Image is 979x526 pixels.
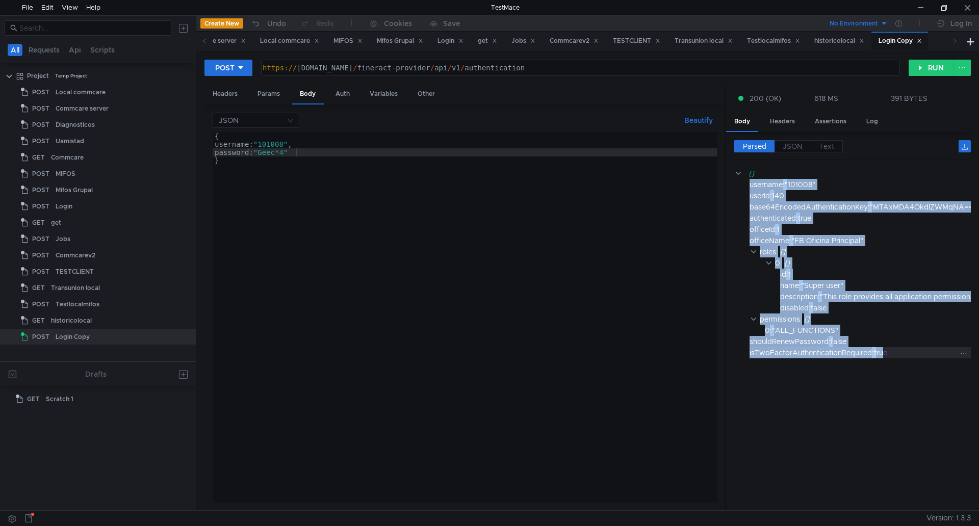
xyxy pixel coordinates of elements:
div: Cookies [384,17,412,30]
div: Params [249,85,288,103]
button: Requests [25,44,63,56]
div: Mifos Grupal [56,182,93,198]
div: Login Copy [56,329,90,345]
span: GET [32,215,45,230]
div: disabled [780,302,809,313]
div: 0 [775,257,780,269]
div: Log [858,112,886,131]
div: Commcare server [184,36,246,46]
div: Temp Project [55,68,87,84]
span: 200 (OK) [750,93,781,104]
div: Testlocalmifos [747,36,800,46]
div: Commcare server [56,101,109,116]
span: POST [32,199,49,214]
div: Transunion local [675,36,733,46]
div: Login [437,36,463,46]
span: POST [32,182,49,198]
div: Diagnosticos [56,117,95,133]
div: Jobs [56,231,70,247]
div: historicolocal [51,313,92,328]
div: Commcare [51,150,84,165]
span: JSON [783,142,803,151]
div: shouldRenewPassword [750,336,829,347]
span: POST [32,117,49,133]
div: isTwoFactorAuthenticationRequired [750,347,872,358]
div: Login Copy [879,36,922,46]
div: Commcarev2 [550,36,599,46]
div: base64EncodedAuthenticationKey [750,201,868,213]
div: 0 [765,325,770,336]
div: Other [409,85,443,103]
span: POST [32,264,49,279]
div: MIFOS [333,36,363,46]
span: POST [32,85,49,100]
div: userId [750,190,770,201]
div: Body [726,112,758,132]
button: Undo [243,16,293,31]
div: Scratch 1 [46,391,73,407]
button: All [8,44,22,56]
div: Log In [950,17,972,30]
span: Parsed [743,142,766,151]
div: Project [27,68,49,84]
div: TESTCLIENT [613,36,660,46]
span: GET [32,280,45,296]
div: officeId [750,224,775,235]
div: Local commcare [56,85,106,100]
span: POST [32,231,49,247]
div: id [780,269,786,280]
div: Assertions [807,112,855,131]
span: Text [819,142,834,151]
div: Transunion local [51,280,100,296]
div: Headers [762,112,803,131]
button: Redo [293,16,341,31]
span: GET [32,150,45,165]
span: POST [32,134,49,149]
div: Uamistad [56,134,84,149]
div: description [780,291,818,302]
button: POST [204,60,252,76]
div: authenticated [750,213,796,224]
div: Commcarev2 [56,248,95,263]
div: 391 BYTES [891,94,928,103]
button: Api [66,44,84,56]
button: Create New [200,18,243,29]
div: officeName [750,235,789,246]
div: historicolocal [814,36,864,46]
span: Version: 1.3.3 [926,511,971,525]
button: No Environment [817,15,888,32]
div: POST [215,62,235,73]
div: Save [443,20,460,27]
button: Beautify [680,114,717,126]
div: name [780,280,799,291]
div: Drafts [85,368,107,380]
span: GET [27,391,40,407]
div: Testlocalmifos [56,297,99,312]
button: RUN [909,60,954,76]
div: username [750,179,783,190]
div: Mifos Grupal [377,36,423,46]
div: Login [56,199,72,214]
div: get [51,215,61,230]
div: Local commcare [260,36,319,46]
div: MIFOS [56,166,75,181]
span: GET [32,313,45,328]
div: Variables [362,85,406,103]
span: POST [32,297,49,312]
span: POST [32,101,49,116]
button: Scripts [87,44,118,56]
div: Undo [267,17,286,30]
div: Auth [327,85,358,103]
div: TESTCLIENT [56,264,94,279]
span: POST [32,248,49,263]
div: 618 MS [814,94,838,103]
div: Redo [316,17,334,30]
div: Body [292,85,324,104]
div: Headers [204,85,246,103]
span: POST [32,166,49,181]
span: POST [32,329,49,345]
div: Jobs [511,36,535,46]
div: No Environment [830,19,878,29]
input: Search... [19,22,165,34]
div: roles [760,246,776,257]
